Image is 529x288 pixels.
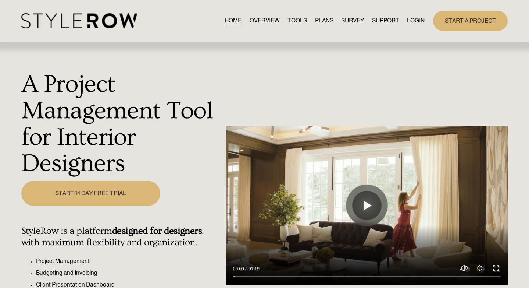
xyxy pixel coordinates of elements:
[21,181,160,206] a: START 14 DAY FREE TRIAL
[112,225,202,236] strong: designed for designers
[36,257,222,266] p: Project Management
[433,11,508,31] a: START A PROJECT
[352,191,382,220] button: Play
[233,274,501,279] input: Seek
[225,16,242,26] a: HOME
[233,265,246,273] div: Current time
[21,71,222,176] h1: A Project Management Tool for Interior Designers
[21,13,137,28] img: StyleRow
[250,16,280,26] a: OVERVIEW
[341,16,364,26] a: SURVEY
[315,16,333,26] a: PLANS
[372,16,399,25] span: SUPPORT
[287,16,307,26] a: TOOLS
[36,268,222,277] p: Budgeting and Invoicing
[21,225,222,248] h4: StyleRow is a platform , with maximum flexibility and organization.
[246,265,261,273] div: Duration
[372,16,399,26] a: folder dropdown
[407,16,425,26] a: LOGIN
